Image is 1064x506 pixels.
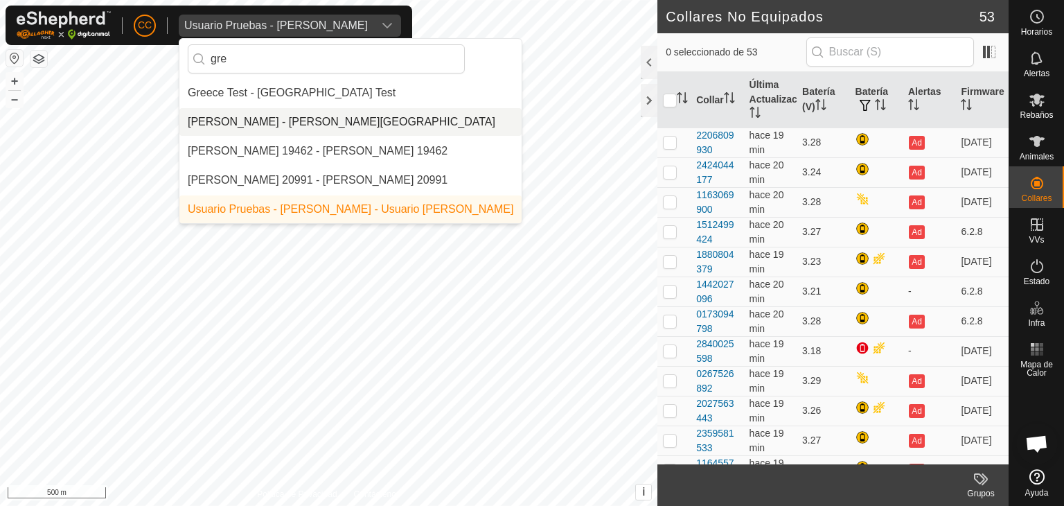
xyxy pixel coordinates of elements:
p-sorticon: Activar para ordenar [724,94,735,105]
li: Greece Test [179,79,522,107]
span: Ayuda [1025,489,1049,497]
span: i [642,486,645,498]
div: 1164557572 [696,456,738,485]
span: Alertas [1024,69,1049,78]
span: 17 sept 2025, 9:37 [750,159,784,185]
td: [DATE] [955,336,1009,366]
button: Ad [909,374,924,388]
div: [PERSON_NAME] 20991 - [PERSON_NAME] 20991 [188,172,447,189]
button: Restablecer Mapa [6,50,23,67]
span: 17 sept 2025, 9:38 [750,130,784,155]
div: 2840025598 [696,337,738,366]
li: GREGORIO MIGUEL GASPAR TORROBA 20991 [179,166,522,194]
th: Última Actualización [744,72,797,128]
td: 3.28 [797,306,849,336]
img: Logo Gallagher [17,11,111,40]
input: Buscar por región, país, empresa o propiedad [188,44,465,73]
input: Buscar (S) [806,37,974,67]
span: VVs [1029,236,1044,244]
a: Contáctenos [354,488,400,500]
td: 6.2.8 [955,217,1009,247]
div: 2424044177 [696,158,738,187]
button: i [636,485,651,500]
p-sorticon: Activar para ordenar [875,101,886,112]
span: 17 sept 2025, 9:38 [750,428,784,453]
span: Rebaños [1020,111,1053,119]
div: Usuario Pruebas - [PERSON_NAME] - Usuario [PERSON_NAME] [188,201,513,218]
div: 1880804379 [696,247,738,277]
li: GREGORIO HERNANDEZ BLAZQUEZ 19462 [179,137,522,165]
div: [PERSON_NAME] - [PERSON_NAME][GEOGRAPHIC_DATA] [188,114,495,130]
a: Ayuda [1009,464,1064,503]
span: 17 sept 2025, 9:37 [750,308,784,334]
span: CC [138,18,152,33]
div: [PERSON_NAME] 19462 - [PERSON_NAME] 19462 [188,143,447,159]
span: Animales [1020,152,1054,161]
td: 3.27 [797,217,849,247]
p-sorticon: Activar para ordenar [677,94,688,105]
span: 17 sept 2025, 9:37 [750,219,784,245]
span: 0 seleccionado de 53 [666,45,806,60]
span: 53 [979,6,995,27]
td: 3.21 [797,277,849,306]
div: 2027563443 [696,396,738,426]
button: + [6,73,23,89]
div: 2206809930 [696,128,738,157]
td: [DATE] [955,247,1009,277]
td: [DATE] [955,128,1009,157]
p-sorticon: Activar para ordenar [961,101,972,112]
td: 3.29 [797,366,849,396]
p-sorticon: Activar para ordenar [815,101,826,112]
th: Alertas [903,72,955,128]
td: [DATE] [955,396,1009,426]
td: 3.24 [797,157,849,187]
p-sorticon: Activar para ordenar [750,109,761,120]
button: Ad [909,464,924,478]
button: Ad [909,434,924,448]
td: [DATE] [955,366,1009,396]
td: 3.18 [797,336,849,366]
div: Greece Test - [GEOGRAPHIC_DATA] Test [188,85,396,101]
button: Ad [909,195,924,209]
button: Capas del Mapa [30,51,47,67]
ul: Option List [179,79,522,223]
div: Chat abierto [1016,423,1058,464]
th: Collar [691,72,743,128]
span: Horarios [1021,28,1052,36]
td: 3.28 [797,187,849,217]
div: 0267526892 [696,367,738,396]
td: 6.2.8 [955,277,1009,306]
td: 3.23 [797,455,849,485]
div: 1163069900 [696,188,738,217]
div: 1442027096 [696,277,738,306]
span: Usuario Pruebas - Gregorio Alarcia [179,15,373,37]
span: 17 sept 2025, 9:38 [750,338,784,364]
td: [DATE] [955,157,1009,187]
button: Ad [909,404,924,418]
span: Collares [1021,194,1052,202]
p-sorticon: Activar para ordenar [908,101,919,112]
td: 3.27 [797,426,849,455]
li: Alarcia Monja Farm [179,108,522,136]
li: Usuario Pruebas - Gregorio Alarcia [179,195,522,223]
span: 17 sept 2025, 9:37 [750,189,784,215]
span: 17 sept 2025, 9:38 [750,368,784,394]
div: 2359581533 [696,426,738,455]
td: 3.28 [797,128,849,157]
span: Infra [1028,319,1045,327]
td: - [903,336,955,366]
div: dropdown trigger [373,15,401,37]
td: 3.26 [797,396,849,426]
span: 17 sept 2025, 9:37 [750,279,784,304]
span: 17 sept 2025, 9:38 [750,457,784,483]
span: Estado [1024,277,1049,286]
span: Mapa de Calor [1013,360,1061,377]
div: Usuario Pruebas - [PERSON_NAME] [184,20,368,31]
div: 1512499424 [696,218,738,247]
h2: Collares No Equipados [666,8,979,25]
th: Batería [850,72,903,128]
button: – [6,91,23,107]
td: [DATE] [955,187,1009,217]
span: 17 sept 2025, 9:38 [750,249,784,274]
button: Ad [909,255,924,269]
